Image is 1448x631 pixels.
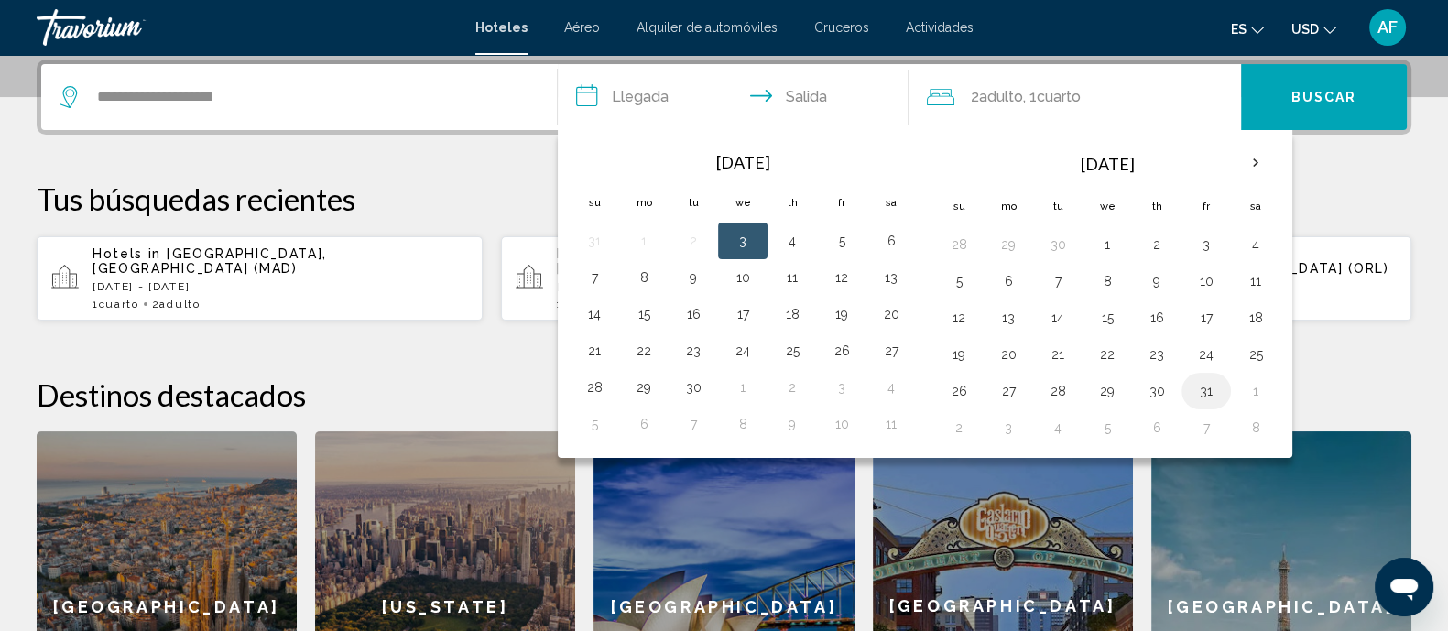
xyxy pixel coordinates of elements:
[1043,342,1072,367] button: Day 21
[558,64,909,130] button: Check in and out dates
[778,338,807,364] button: Day 25
[876,228,906,254] button: Day 6
[1192,342,1221,367] button: Day 24
[629,375,659,400] button: Day 29
[827,375,856,400] button: Day 3
[1377,18,1398,37] span: AF
[501,235,947,321] button: Hotels in [GEOGRAPHIC_DATA], [GEOGRAPHIC_DATA] (VLC)[DATE] - [DATE]1Cuarto2Adulto
[1241,268,1270,294] button: Day 11
[557,246,791,276] span: [GEOGRAPHIC_DATA], [GEOGRAPHIC_DATA] (VLC)
[1142,415,1171,441] button: Day 6
[1192,305,1221,331] button: Day 17
[994,342,1023,367] button: Day 20
[1291,91,1357,105] span: Buscar
[944,342,974,367] button: Day 19
[728,301,757,327] button: Day 17
[971,84,1023,110] span: 2
[814,20,869,35] a: Cruceros
[580,265,609,290] button: Day 7
[778,411,807,437] button: Day 9
[629,301,659,327] button: Day 15
[1093,232,1122,257] button: Day 1
[580,338,609,364] button: Day 21
[679,375,708,400] button: Day 30
[629,228,659,254] button: Day 1
[728,265,757,290] button: Day 10
[979,88,1023,105] span: Adulto
[909,64,1241,130] button: Travelers: 2 adults, 0 children
[679,265,708,290] button: Day 9
[564,20,600,35] a: Aéreo
[1241,415,1270,441] button: Day 8
[1241,342,1270,367] button: Day 25
[99,298,139,310] span: Cuarto
[1023,84,1081,110] span: , 1
[93,246,161,261] span: Hotels in
[1093,342,1122,367] button: Day 22
[679,338,708,364] button: Day 23
[728,228,757,254] button: Day 3
[93,246,327,276] span: [GEOGRAPHIC_DATA], [GEOGRAPHIC_DATA] (MAD)
[1241,232,1270,257] button: Day 4
[475,20,528,35] a: Hoteles
[1192,232,1221,257] button: Day 3
[1142,342,1171,367] button: Day 23
[876,265,906,290] button: Day 13
[679,301,708,327] button: Day 16
[827,301,856,327] button: Day 19
[1037,88,1081,105] span: Cuarto
[1241,305,1270,331] button: Day 18
[1043,232,1072,257] button: Day 30
[152,298,201,310] span: 2
[1375,558,1433,616] iframe: Botón para iniciar la ventana de mensajería
[778,375,807,400] button: Day 2
[93,298,139,310] span: 1
[1043,415,1072,441] button: Day 4
[1142,268,1171,294] button: Day 9
[1093,378,1122,404] button: Day 29
[994,378,1023,404] button: Day 27
[159,298,200,310] span: Adulto
[1142,378,1171,404] button: Day 30
[580,375,609,400] button: Day 28
[728,375,757,400] button: Day 1
[906,20,974,35] a: Actividades
[93,280,468,293] p: [DATE] - [DATE]
[827,338,856,364] button: Day 26
[778,265,807,290] button: Day 11
[1231,142,1280,184] button: Next month
[1093,305,1122,331] button: Day 15
[580,411,609,437] button: Day 5
[1231,22,1247,37] span: es
[1192,378,1221,404] button: Day 31
[827,265,856,290] button: Day 12
[1291,16,1336,42] button: Change currency
[728,411,757,437] button: Day 8
[1241,378,1270,404] button: Day 1
[778,228,807,254] button: Day 4
[1093,415,1122,441] button: Day 5
[557,280,932,293] p: [DATE] - [DATE]
[37,180,1411,217] p: Tus búsquedas recientes
[637,20,778,35] span: Alquiler de automóviles
[679,228,708,254] button: Day 2
[629,338,659,364] button: Day 22
[619,142,866,182] th: [DATE]
[994,415,1023,441] button: Day 3
[37,376,1411,413] h2: Destinos destacados
[37,235,483,321] button: Hotels in [GEOGRAPHIC_DATA], [GEOGRAPHIC_DATA] (MAD)[DATE] - [DATE]1Cuarto2Adulto
[37,9,457,46] a: Travorium
[944,378,974,404] button: Day 26
[1043,378,1072,404] button: Day 28
[1043,305,1072,331] button: Day 14
[629,265,659,290] button: Day 8
[580,228,609,254] button: Day 31
[827,411,856,437] button: Day 10
[944,232,974,257] button: Day 28
[994,268,1023,294] button: Day 6
[827,228,856,254] button: Day 5
[679,411,708,437] button: Day 7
